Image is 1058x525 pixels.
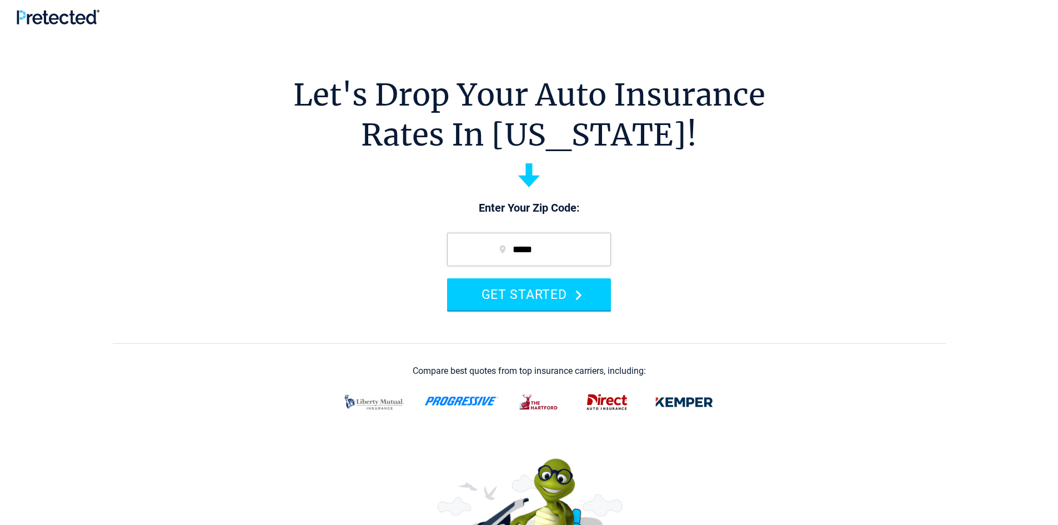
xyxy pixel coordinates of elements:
[293,75,765,155] h1: Let's Drop Your Auto Insurance Rates In [US_STATE]!
[413,366,646,376] div: Compare best quotes from top insurance carriers, including:
[17,9,99,24] img: Pretected Logo
[436,201,622,216] p: Enter Your Zip Code:
[447,278,611,310] button: GET STARTED
[580,388,634,417] img: direct
[648,388,721,417] img: kemper
[512,388,566,417] img: thehartford
[424,397,499,406] img: progressive
[338,388,411,417] img: liberty
[447,233,611,266] input: zip code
